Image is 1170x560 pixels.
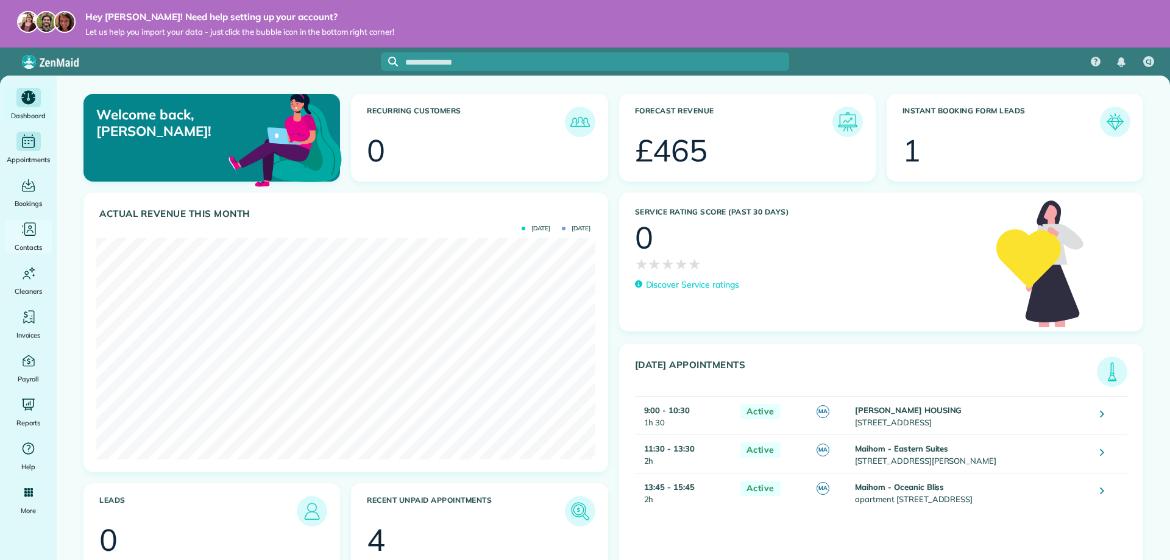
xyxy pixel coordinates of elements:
span: ★ [675,253,688,275]
h3: Leads [99,496,297,526]
span: ★ [688,253,701,275]
span: Invoices [16,329,41,341]
img: icon_forecast_revenue-8c13a41c7ed35a8dcfafea3cbb826a0462acb37728057bba2d056411b612bbbe.png [835,110,860,134]
span: ★ [648,253,661,275]
td: [STREET_ADDRESS][PERSON_NAME] [852,435,1091,473]
p: Discover Service ratings [646,278,739,291]
img: dashboard_welcome-42a62b7d889689a78055ac9021e634bf52bae3f8056760290aed330b23ab8690.png [226,80,344,198]
span: ★ [661,253,675,275]
span: Bookings [15,197,43,210]
a: Discover Service ratings [635,278,739,291]
img: jorge-587dff0eeaa6aab1f244e6dc62b8924c3b6ad411094392a53c71c6c4a576187d.jpg [35,11,57,33]
span: Payroll [18,373,40,385]
strong: 11:30 - 13:30 [644,444,695,453]
h3: Actual Revenue this month [99,208,595,219]
span: [DATE] [562,225,590,232]
div: Notifications [1108,49,1134,76]
img: icon_leads-1bed01f49abd5b7fead27621c3d59655bb73ed531f8eeb49469d10e621d6b896.png [300,499,324,523]
div: 1 [902,135,921,166]
div: 0 [367,135,385,166]
p: Welcome back, [PERSON_NAME]! [96,107,258,139]
h3: Recent unpaid appointments [367,496,564,526]
strong: 9:00 - 10:30 [644,405,690,415]
td: 2h [635,435,734,473]
h3: Instant Booking Form Leads [902,107,1100,137]
td: 1h 30 [635,397,734,435]
a: Appointments [5,132,52,166]
strong: [PERSON_NAME] HOUSING [855,405,962,415]
span: Active [740,404,781,419]
span: Contacts [15,241,42,253]
a: Contacts [5,219,52,253]
a: Dashboard [5,88,52,122]
h3: Service Rating score (past 30 days) [635,208,984,216]
button: Focus search [381,57,398,66]
h3: [DATE] Appointments [635,360,1097,387]
h3: Recurring Customers [367,107,564,137]
img: icon_recurring_customers-cf858462ba22bcd05b5a5880d41d6543d210077de5bb9ebc9590e49fd87d84ed.png [568,110,592,134]
div: 0 [99,525,118,555]
img: icon_unpaid_appointments-47b8ce3997adf2238b356f14209ab4cced10bd1f174958f3ca8f1d0dd7fffeee.png [568,499,592,523]
a: Bookings [5,175,52,210]
td: 2h [635,473,734,512]
strong: 13:45 - 15:45 [644,482,695,492]
span: Dashboard [11,110,46,122]
td: [STREET_ADDRESS] [852,397,1091,435]
strong: Maihom - Oceanic Bliss [855,482,944,492]
span: More [21,505,36,517]
td: apartment [STREET_ADDRESS] [852,473,1091,512]
svg: Focus search [388,57,398,66]
span: Reports [16,417,41,429]
span: MA [817,405,829,418]
a: Help [5,439,52,473]
span: Cleaners [15,285,42,297]
span: Appointments [7,154,51,166]
a: Reports [5,395,52,429]
a: Invoices [5,307,52,341]
span: ★ [635,253,648,275]
img: icon_form_leads-04211a6a04a5b2264e4ee56bc0799ec3eb69b7e499cbb523a139df1d13a81ae0.png [1103,110,1127,134]
h3: Forecast Revenue [635,107,832,137]
img: maria-72a9807cf96188c08ef61303f053569d2e2a8a1cde33d635c8a3ac13582a053d.jpg [17,11,39,33]
nav: Main [1081,48,1170,76]
span: Help [21,461,36,473]
span: Active [740,442,781,458]
span: CJ [1146,57,1152,67]
a: Payroll [5,351,52,385]
div: 0 [635,222,653,253]
span: MA [817,444,829,456]
img: icon_todays_appointments-901f7ab196bb0bea1936b74009e4eb5ffbc2d2711fa7634e0d609ed5ef32b18b.png [1100,360,1124,384]
a: Cleaners [5,263,52,297]
strong: Maihom - Eastern Suites [855,444,948,453]
img: michelle-19f622bdf1676172e81f8f8fba1fb50e276960ebfe0243fe18214015130c80e4.jpg [54,11,76,33]
strong: Hey [PERSON_NAME]! Need help setting up your account? [85,11,394,23]
span: MA [817,482,829,495]
span: Let us help you import your data - just click the bubble icon in the bottom right corner! [85,27,394,37]
div: 4 [367,525,385,555]
div: £465 [635,135,708,166]
span: Active [740,481,781,496]
span: [DATE] [522,225,550,232]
